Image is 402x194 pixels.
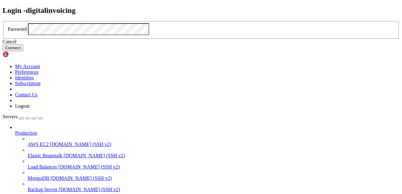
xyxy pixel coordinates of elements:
[50,175,112,181] span: [DOMAIN_NAME] (SSH v2)
[3,6,399,15] h2: Login - digitalinvoicing
[58,164,120,170] span: [DOMAIN_NAME] (SSH v2)
[3,51,39,57] img: Shellngn
[3,8,5,13] div: (0, 1)
[3,3,321,8] x-row: Connecting [TECHNICAL_ID]...
[15,75,34,80] a: Identities
[15,130,399,136] a: Production
[28,136,399,147] li: AWS EC2 [DOMAIN_NAME] (SSH v2)
[28,164,399,170] a: Load Balancer [DOMAIN_NAME] (SSH v2)
[28,164,57,170] span: Load Balancer
[28,142,399,147] a: AWS EC2 [DOMAIN_NAME] (SSH v2)
[28,153,62,158] span: Elastic Beanstalk
[28,159,399,170] li: Load Balancer [DOMAIN_NAME] (SSH v2)
[28,153,399,159] a: Elastic Beanstalk [DOMAIN_NAME] (SSH v2)
[15,69,39,75] a: Preferences
[28,147,399,159] li: Elastic Beanstalk [DOMAIN_NAME] (SSH v2)
[15,92,38,97] a: Contact Us
[3,45,23,51] button: Connect
[3,114,43,119] a: Servers
[28,187,57,192] span: Backup Server
[15,64,40,69] a: My Account
[15,81,41,86] a: Subscription
[15,103,30,109] a: Logout
[28,175,49,181] span: MongoDB
[8,26,27,32] label: Password
[59,187,120,192] span: [DOMAIN_NAME] (SSH v2)
[15,130,37,136] span: Production
[28,142,49,147] span: AWS EC2
[28,187,399,192] a: Backup Server [DOMAIN_NAME] (SSH v2)
[28,181,399,192] li: Backup Server [DOMAIN_NAME] (SSH v2)
[3,39,399,45] div: Cancel
[50,142,111,147] span: [DOMAIN_NAME] (SSH v2)
[64,153,125,158] span: [DOMAIN_NAME] (SSH v2)
[28,175,399,181] a: MongoDB [DOMAIN_NAME] (SSH v2)
[28,170,399,181] li: MongoDB [DOMAIN_NAME] (SSH v2)
[3,114,18,119] span: Servers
